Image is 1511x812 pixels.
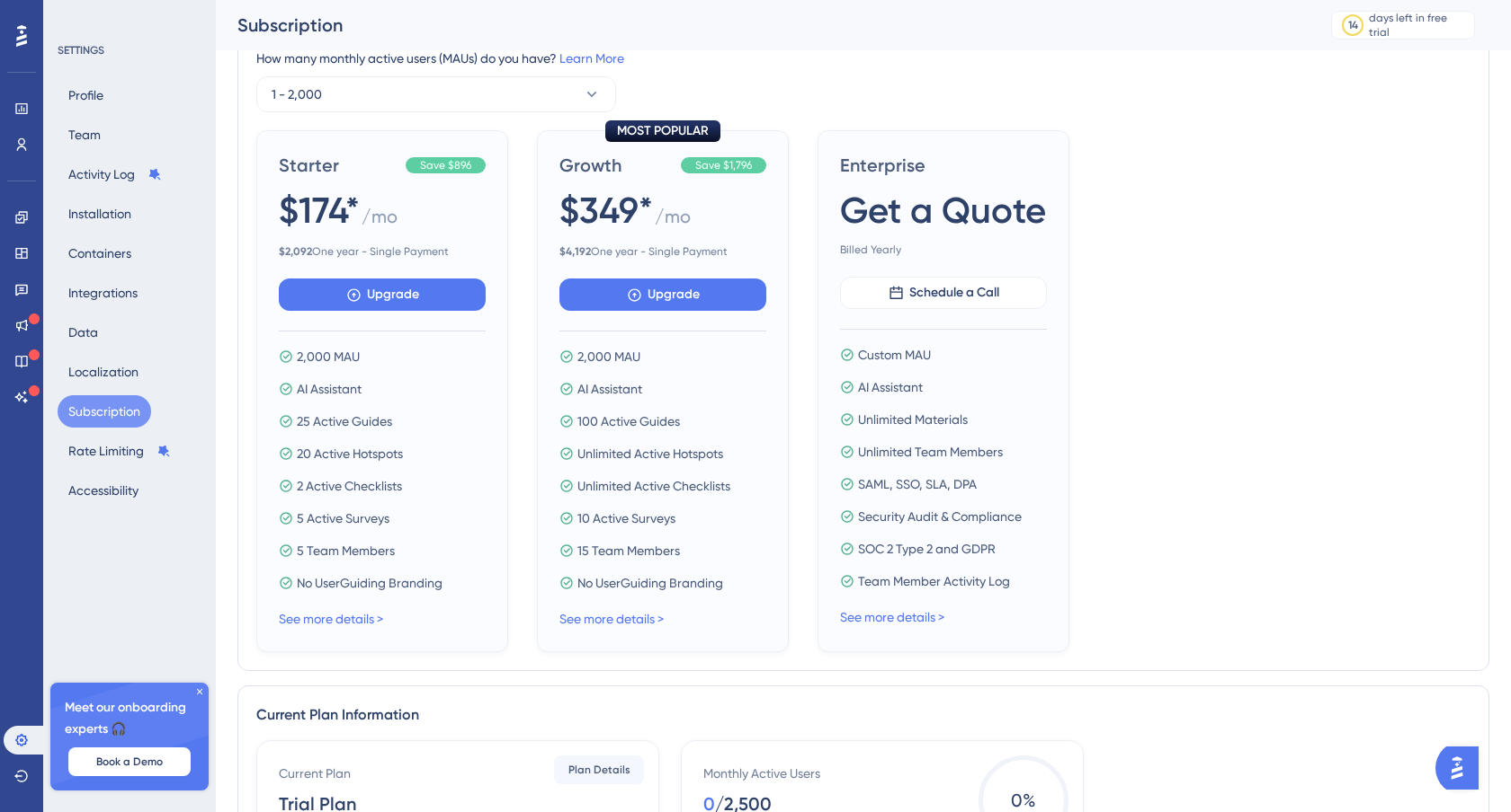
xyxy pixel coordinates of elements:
[58,43,203,57] div: SETTINGS
[577,346,640,367] span: 2,000 MAU
[367,284,419,305] span: Upgrade
[577,572,723,594] span: No UserGuiding Branding
[58,356,149,388] button: Localization
[68,747,191,776] button: Book a Demo
[858,409,968,430] span: Unlimited Materials
[840,277,1047,309] button: Schedule a Call
[577,475,730,497] span: Unlimited Active Checklists
[297,443,403,464] span: 20 Active Hotspots
[1369,11,1469,40] div: days left in free trial
[279,612,383,626] a: See more details >
[703,763,820,784] div: Monthly Active Users
[58,277,148,309] button: Integrations
[297,410,392,432] span: 25 Active Guides
[577,507,675,529] span: 10 Active Surveys
[1348,18,1358,32] div: 14
[559,612,664,626] a: See more details >
[559,153,674,178] span: Growth
[256,76,616,112] button: 1 - 2,000
[559,245,591,258] b: $ 4,192
[559,278,766,311] button: Upgrade
[605,120,720,142] div: MOST POPULAR
[1435,741,1489,795] iframe: UserGuiding AI Assistant Launcher
[272,84,322,105] span: 1 - 2,000
[559,51,624,66] a: Learn More
[297,346,360,367] span: 2,000 MAU
[256,48,1471,69] div: How many monthly active users (MAUs) do you have?
[58,316,109,349] button: Data
[297,540,395,561] span: 5 Team Members
[858,473,977,495] span: SAML, SSO, SLA, DPA
[297,507,389,529] span: 5 Active Surveys
[58,79,114,111] button: Profile
[858,538,996,560] span: SOC 2 Type 2 and GDPR
[58,395,151,428] button: Subscription
[858,344,931,366] span: Custom MAU
[554,755,644,784] button: Plan Details
[279,244,486,259] span: One year - Single Payment
[96,755,163,769] span: Book a Demo
[858,441,1003,463] span: Unlimited Team Members
[297,475,402,497] span: 2 Active Checklists
[840,243,1047,257] span: Billed Yearly
[858,376,923,398] span: AI Assistant
[58,198,142,230] button: Installation
[840,185,1046,235] span: Get a Quote
[559,244,766,259] span: One year - Single Payment
[58,237,142,269] button: Containers
[297,378,362,400] span: AI Assistant
[297,572,443,594] span: No UserGuiding Branding
[58,158,173,190] button: Activity Log
[362,204,398,237] span: / mo
[577,540,680,561] span: 15 Team Members
[65,697,194,740] span: Meet our onboarding experts 🎧
[58,474,149,507] button: Accessibility
[840,610,944,624] a: See more details >
[58,435,182,467] button: Rate Limiting
[58,119,112,151] button: Team
[648,284,700,305] span: Upgrade
[559,185,653,235] span: $349*
[577,443,723,464] span: Unlimited Active Hotspots
[840,153,1047,178] span: Enterprise
[279,245,312,258] b: $ 2,092
[420,158,471,172] span: Save $896
[568,763,630,777] span: Plan Details
[279,278,486,311] button: Upgrade
[237,13,1286,38] div: Subscription
[279,153,398,178] span: Starter
[256,704,1471,726] div: Current Plan Information
[858,570,1010,592] span: Team Member Activity Log
[655,204,691,237] span: / mo
[695,158,752,172] span: Save $1,796
[577,410,680,432] span: 100 Active Guides
[279,763,351,784] div: Current Plan
[909,282,999,304] span: Schedule a Call
[577,378,642,400] span: AI Assistant
[279,185,360,235] span: $174*
[858,506,1022,527] span: Security Audit & Compliance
